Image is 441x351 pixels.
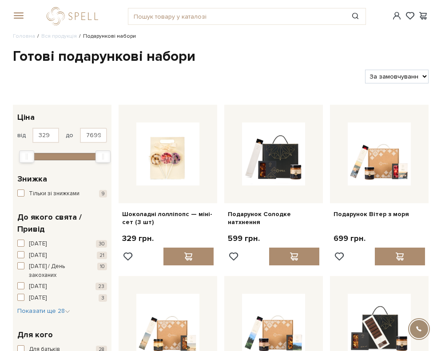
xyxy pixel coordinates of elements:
button: [DATE] 3 [17,294,107,303]
span: Для кого [17,329,53,341]
a: Головна [13,33,35,39]
span: [DATE] [29,294,47,303]
button: Пошук товару у каталозі [345,8,366,24]
button: [DATE] 30 [17,240,107,248]
a: Подарунок Вітер з моря [334,210,425,218]
p: 699 грн. [334,233,366,244]
span: від [17,131,26,139]
span: [DATE] [29,240,47,248]
span: 30 [96,240,107,248]
input: Ціна [32,128,60,143]
li: Подарункові набори [77,32,136,40]
span: до [66,131,73,139]
span: 3 [99,294,107,302]
a: Подарунок Солодке натхнення [228,210,319,226]
button: Тільки зі знижками 9 [17,189,107,198]
a: Шоколадні лолліпопс — міні-сет (3 шт) [122,210,214,226]
button: Показати ще 28 [17,307,70,316]
button: [DATE] 23 [17,282,107,291]
span: [DATE] [29,282,47,291]
span: До якого свята / Привід [17,211,105,235]
div: Max [95,150,111,163]
p: 329 грн. [122,233,154,244]
span: [DATE] [29,251,47,260]
a: logo [47,7,102,25]
span: Ціна [17,111,35,123]
span: Знижка [17,173,47,185]
span: Тільки зі знижками [29,189,79,198]
span: Показати ще 28 [17,307,70,315]
span: 21 [97,252,107,259]
span: 9 [99,190,107,197]
div: Min [19,150,34,163]
h1: Готові подарункові набори [13,47,429,66]
span: 10 [97,263,107,270]
button: [DATE] / День закоханих 10 [17,262,107,280]
input: Пошук товару у каталозі [128,8,345,24]
span: 23 [95,283,107,290]
a: Вся продукція [41,33,77,39]
input: Ціна [80,128,107,143]
button: [DATE] 21 [17,251,107,260]
span: [DATE] / День закоханих [29,262,83,280]
p: 599 грн. [228,233,260,244]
